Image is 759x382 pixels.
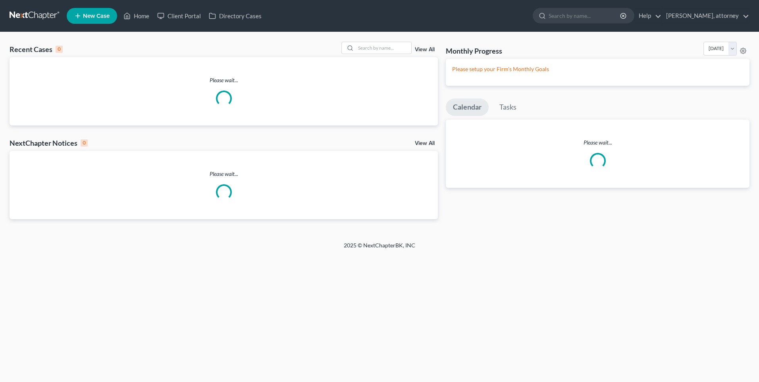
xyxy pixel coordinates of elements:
[119,9,153,23] a: Home
[415,47,435,52] a: View All
[10,138,88,148] div: NextChapter Notices
[446,139,749,147] p: Please wait...
[549,8,621,23] input: Search by name...
[492,98,524,116] a: Tasks
[356,42,411,54] input: Search by name...
[452,65,743,73] p: Please setup your Firm's Monthly Goals
[56,46,63,53] div: 0
[10,44,63,54] div: Recent Cases
[83,13,110,19] span: New Case
[10,76,438,84] p: Please wait...
[153,241,606,256] div: 2025 © NextChapterBK, INC
[635,9,661,23] a: Help
[662,9,749,23] a: [PERSON_NAME], attorney
[446,46,502,56] h3: Monthly Progress
[446,98,489,116] a: Calendar
[205,9,266,23] a: Directory Cases
[415,141,435,146] a: View All
[81,139,88,147] div: 0
[153,9,205,23] a: Client Portal
[10,170,438,178] p: Please wait...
